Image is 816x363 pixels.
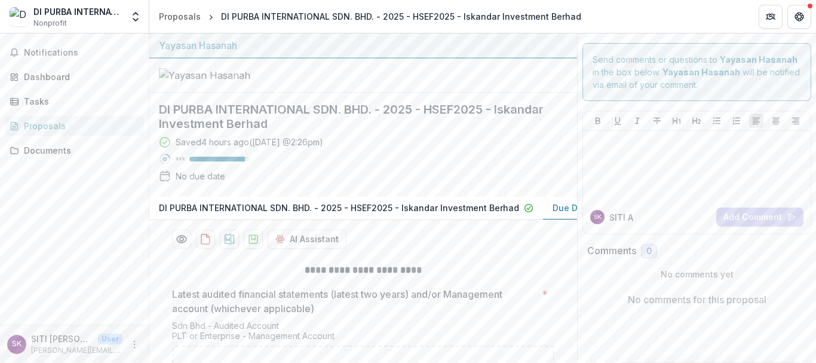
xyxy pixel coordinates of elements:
[12,340,22,348] div: SITI AMELIA BINTI KASSIM
[24,71,134,83] div: Dashboard
[5,141,144,160] a: Documents
[789,114,803,128] button: Align Right
[244,230,263,249] button: download-proposal
[172,321,554,346] div: Sdn Bhd - Audited Account PLT or Enterprise - Management Account
[127,5,144,29] button: Open entity switcher
[759,5,783,29] button: Partners
[587,268,806,280] p: No comments yet
[594,214,602,220] div: SITI AMELIA BINTI KASSIM
[787,5,811,29] button: Get Help
[611,114,625,128] button: Underline
[220,230,239,249] button: download-proposal
[159,102,548,131] h2: DI PURBA INTERNATIONAL SDN. BHD. - 2025 - HSEF2025 - Iskandar Investment Berhad
[609,211,633,224] p: SITI A
[98,334,122,344] p: User
[33,5,122,18] div: DI PURBA INTERNATIONAL SDN. BHD.
[650,114,664,128] button: Strike
[591,114,605,128] button: Bold
[582,43,811,101] div: Send comments or questions to in the box below. will be notified via email of your comment.
[176,136,323,148] div: Saved 4 hours ago ( [DATE] @ 2:26pm )
[176,170,225,182] div: No due date
[33,18,67,29] span: Nonprofit
[729,114,744,128] button: Ordered List
[24,144,134,157] div: Documents
[749,114,763,128] button: Align Left
[154,8,586,25] nav: breadcrumb
[720,54,797,65] strong: Yayasan Hasanah
[769,114,783,128] button: Align Center
[24,120,134,132] div: Proposals
[159,68,278,83] img: Yayasan Hasanah
[31,345,122,356] p: [PERSON_NAME][EMAIL_ADDRESS][DOMAIN_NAME]
[662,67,740,77] strong: Yayasan Hasanah
[24,95,134,108] div: Tasks
[24,48,139,58] span: Notifications
[159,38,567,53] div: Yayasan Hasanah
[172,230,191,249] button: Preview 7ae42eb3-5540-4348-ab55-50e9745b2e51-1.pdf
[553,202,611,214] p: Due Diligence
[127,337,142,352] button: More
[689,114,704,128] button: Heading 2
[5,91,144,111] a: Tasks
[5,43,144,62] button: Notifications
[646,246,652,257] span: 0
[670,114,684,128] button: Heading 1
[716,208,803,227] button: Add Comment
[268,230,346,249] button: AI Assistant
[5,67,144,87] a: Dashboard
[196,230,215,249] button: download-proposal
[159,202,519,214] p: DI PURBA INTERNATIONAL SDN. BHD. - 2025 - HSEF2025 - Iskandar Investment Berhad
[31,333,93,345] p: SITI [PERSON_NAME] [PERSON_NAME]
[172,287,537,316] p: Latest audited financial statements (latest two years) and/or Management account (whichever appli...
[10,7,29,26] img: DI PURBA INTERNATIONAL SDN. BHD.
[587,245,636,257] h2: Comments
[5,116,144,136] a: Proposals
[176,155,185,163] p: 93 %
[221,10,581,23] div: DI PURBA INTERNATIONAL SDN. BHD. - 2025 - HSEF2025 - Iskandar Investment Berhad
[710,114,724,128] button: Bullet List
[154,8,205,25] a: Proposals
[628,292,766,307] p: No comments for this proposal
[630,114,645,128] button: Italicize
[159,10,201,23] div: Proposals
